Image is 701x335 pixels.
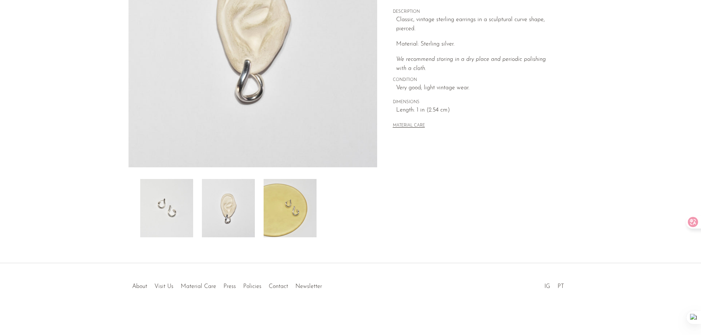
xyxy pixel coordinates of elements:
span: CONDITION [393,77,557,83]
a: Contact [269,284,288,289]
img: Sterling Curve Earrings [202,179,255,237]
em: We recommend storing in a dry place and periodic polishing with a cloth. [396,57,546,72]
img: Sterling Curve Earrings [264,179,317,237]
span: Very good; light vintage wear. [396,83,557,93]
a: IG [544,284,550,289]
ul: Social Medias [541,278,568,292]
a: About [132,284,147,289]
ul: Quick links [129,278,326,292]
a: Material Care [181,284,216,289]
span: DIMENSIONS [393,99,557,106]
span: DESCRIPTION [393,9,557,15]
p: Classic, vintage sterling earrings in a sculptural curve shape, pierced. [396,15,557,34]
img: Sterling Curve Earrings [140,179,193,237]
a: Policies [243,284,261,289]
a: Visit Us [154,284,173,289]
span: Length: 1 in (2.54 cm) [396,106,557,115]
p: Material: Sterling silver. [396,40,557,49]
button: MATERIAL CARE [393,123,425,129]
a: PT [558,284,564,289]
a: Press [223,284,236,289]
